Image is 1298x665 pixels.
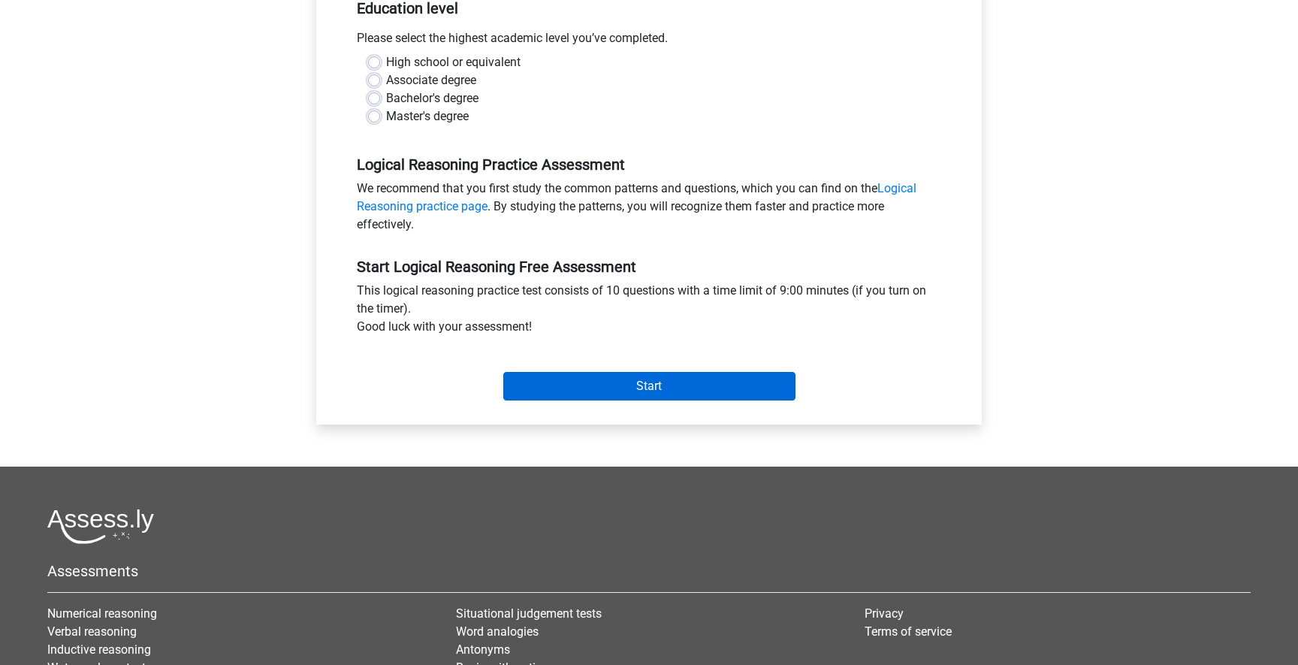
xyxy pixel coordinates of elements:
h5: Logical Reasoning Practice Assessment [357,156,941,174]
h5: Start Logical Reasoning Free Assessment [357,258,941,276]
div: Please select the highest academic level you’ve completed. [346,29,952,53]
label: Associate degree [386,71,476,89]
img: Assessly logo [47,509,154,544]
a: Terms of service [865,624,952,639]
div: We recommend that you first study the common patterns and questions, which you can find on the . ... [346,180,952,240]
a: Verbal reasoning [47,624,137,639]
a: Word analogies [456,624,539,639]
label: Bachelor's degree [386,89,478,107]
label: Master's degree [386,107,469,125]
label: High school or equivalent [386,53,521,71]
input: Start [503,372,795,401]
div: This logical reasoning practice test consists of 10 questions with a time limit of 9:00 minutes (... [346,282,952,342]
a: Antonyms [456,642,510,657]
a: Situational judgement tests [456,606,602,621]
a: Inductive reasoning [47,642,151,657]
a: Privacy [865,606,904,621]
h5: Assessments [47,562,1251,580]
a: Numerical reasoning [47,606,157,621]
